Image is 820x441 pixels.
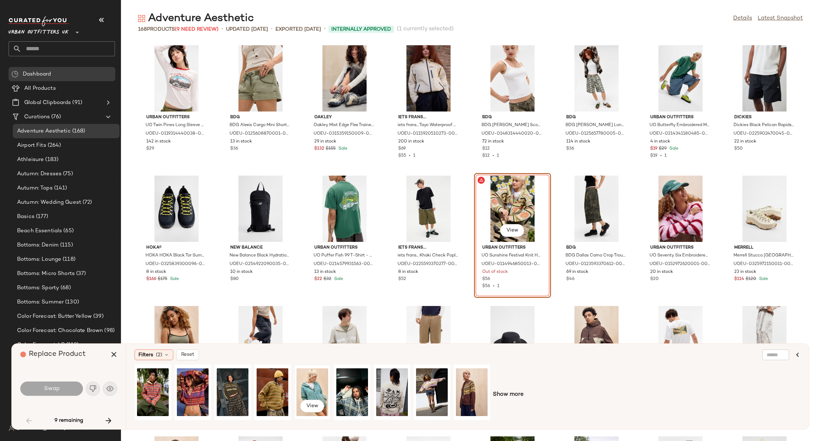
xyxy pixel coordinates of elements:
[729,45,800,111] img: 0225902470045_001_b
[225,176,296,242] img: 0254922090035_001_a2
[138,11,254,26] div: Adventure Aesthetic
[566,139,590,145] span: 114 in stock
[146,131,206,137] span: UOEU-0119314440038-000-010
[230,122,290,129] span: BDG Alexis Cargo Mini Shorts - Khaki S at Urban Outfitters
[482,261,542,268] span: UOEU-0114946850013-000-080
[53,184,67,192] span: (141)
[561,306,632,372] img: 0230920510080_020_b
[650,269,673,275] span: 20 in stock
[561,176,632,242] img: 0123593370612_037_a2
[506,228,518,233] span: View
[729,176,800,242] img: 0325972150011_011_a2
[650,276,659,282] span: $20
[482,122,542,129] span: BDG [PERSON_NAME] Scoop Neck Vest Jacket - White XL at Urban Outfitters
[477,45,548,111] img: 0148314440020_010_b
[309,306,380,372] img: 0230461240087_011_a2
[314,139,336,145] span: 29 in stock
[324,276,331,282] span: $32
[734,114,795,121] span: Dickies
[734,245,795,251] span: Merrell
[758,14,803,23] a: Latest Snapshot
[482,114,543,121] span: BDG
[17,184,53,192] span: Autumn: Tops
[146,146,154,152] span: $29
[326,146,336,152] span: $155
[398,146,406,152] span: $69
[645,306,716,372] img: 0214461240080_010_a2
[566,261,626,268] span: UOEU-0123593370612-000-037
[146,253,206,259] span: HOKA HOKA Black Tor Summit Trainers - Black Shoe UK 7 at Urban Outfitters
[146,122,206,129] span: UO Twin Pines Long Sleeve Baby T-Shirt - White XS at Urban Outfitters
[17,198,81,207] span: Autumn: Wedding Guest
[46,141,61,150] span: (264)
[734,261,794,268] span: UOEU-0325972150011-000-011
[50,113,61,121] span: (76)
[64,298,79,306] span: (130)
[650,154,657,158] span: $19
[156,351,162,359] span: (2)
[314,131,374,137] span: UOEU-0315359150009-000-024
[17,270,75,278] span: Bottoms: Micro Shorts
[729,306,800,372] img: 0221477790051_010_a2
[225,306,296,372] img: 0123961880019_001_b
[758,277,768,281] span: Sale
[733,14,752,23] a: Details
[24,113,50,121] span: Curations
[59,241,73,249] span: (115)
[309,176,380,242] img: 0214579931563_030_a2
[230,276,239,282] span: $80
[477,306,548,372] img: 0251902470081_001_b
[9,24,69,37] span: Urban Outfitters UK
[482,154,490,158] span: $12
[146,139,171,145] span: 142 in stock
[314,269,336,275] span: 13 in stock
[17,255,61,264] span: Bottoms: Lounge
[175,27,219,32] span: (9 Need Review)
[566,253,626,259] span: BDG Dallas Camo Crop Trousers - Dark Green L at Urban Outfitters
[17,141,46,150] span: Airport Fits
[225,45,296,111] img: 0125608870001_036_b
[398,154,406,158] span: $55
[398,122,458,129] span: iets frans... Tayo Waterproof Shell Jacket - Beige 2XS at Urban Outfitters
[296,367,328,417] img: 0114946850033_046_a2
[650,261,710,268] span: UOEU-0152972620001-000-031
[92,312,104,321] span: (39)
[333,277,343,281] span: Sale
[81,198,92,207] span: (72)
[230,253,290,259] span: New Balance Black Hydration Running 15L Backpack - Black ALL at Urban Outfitters
[566,146,574,152] span: $36
[62,170,73,178] span: (75)
[217,367,248,417] img: 0114946350056_036_m
[176,349,199,360] button: Reset
[650,139,670,145] span: 4 in stock
[17,156,44,164] span: Athleisure
[336,367,368,417] img: 0114946850012_040_m
[9,16,69,26] img: cfy_white_logo.C9jOOHJF.svg
[17,213,35,221] span: Basics
[11,71,19,78] img: svg%3e
[482,253,542,259] span: UO Sunshine Festival Knit Hoodie - Orange XS at Urban Outfitters
[17,227,62,235] span: Beach Essentials
[141,176,212,242] img: 0325839300096_001_b
[158,276,167,282] span: $175
[493,390,524,399] span: Show more
[497,154,499,158] span: 1
[650,122,710,129] span: UO Butterfly Embroidered Motif T-Shirt - Green 2XS at Urban Outfitters
[314,276,322,282] span: $22
[138,27,147,32] span: 168
[103,327,115,335] span: (98)
[226,26,268,33] p: updated [DATE]
[314,114,375,121] span: Oakley
[75,270,86,278] span: (37)
[314,122,374,129] span: Oakley Mist Edge Flex Trainers - Beige Shoe UK 8 at Urban Outfitters
[398,253,458,259] span: iets frans... Khaki Check Poplin Chino Shorts - Khaki 2XS at Urban Outfitters
[664,154,667,158] span: 1
[566,131,626,137] span: UOEU-0125657780005-000-038
[24,99,71,107] span: Global Clipboards
[141,45,212,111] img: 0119314440038_010_a2
[271,25,273,33] span: •
[17,241,59,249] span: Bottoms: Denim
[306,403,318,409] span: View
[668,146,678,151] span: Sale
[566,269,588,275] span: 69 in stock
